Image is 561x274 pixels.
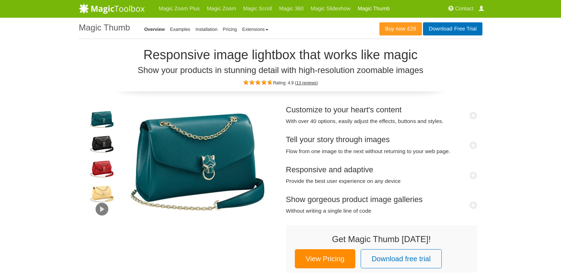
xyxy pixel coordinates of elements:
a: Buy now£29 [379,22,422,35]
span: With over 40 options, easily adjust the effects, buttons and styles. [286,118,477,125]
span: Without writing a single line of code [286,207,477,214]
a: Installation [195,27,217,32]
h1: Magic Thumb [79,23,130,32]
a: DownloadFree Trial [423,22,482,35]
h3: Show your products in stunning detail with high-resolution zoomable images [79,66,482,75]
div: Rating: 4.9 ( ) [79,78,482,86]
img: MagicToolbox.com - Image tools for your website [79,3,145,14]
img: JavaScript Lightbox - Magic Thumb Demo image - Cartier Leather Bag 1 [88,110,115,130]
span: Free Trial [452,26,476,32]
a: Customize to your heart's contentWith over 40 options, easily adjust the effects, buttons and sty... [286,105,477,125]
span: £29 [406,26,416,32]
img: JavaScript Lightbox - Magic Thumb Demo image - Cartier Leather Bag 4 [88,184,115,204]
a: Tell your story through imagesFlow from one image to the next without returning to your web page. [286,135,477,155]
span: Flow from one image to the next without returning to your web page. [286,148,477,155]
img: Youtube thumbnail Magic Thumb [120,106,275,222]
a: Show gorgeous product image galleriesWithout writing a single line of code [286,195,477,214]
a: Magic Thumb is completely responsive, resize your browser window to see it in action [88,159,116,180]
a: 13 reviews [296,80,316,85]
a: Download free trial [361,249,442,268]
a: Include videos too! Magic Thumb comes with out-of-the-box support for YouTube, Vimeo and self-hos... [88,208,116,210]
img: Magic Thumb demo - Cartier bag 2 [88,135,115,155]
a: Responsive and adaptiveProvide the best user experience on any device [286,165,477,185]
img: JavaScript Lightbox - Magic Thumb Demo image - Cartier Leather Bag 3 [88,160,115,179]
h3: Get Magic Thumb [DATE]! [293,235,470,244]
a: Pricing [223,27,237,32]
a: Showcase your product images in a smooth JavaScript lightbox [120,106,275,222]
a: You can use your keyboard to navigate on a desktop and familiar swipe gestures on a touch enabled... [88,184,116,205]
a: Extensions [242,27,268,32]
span: Provide the best user experience on any device [286,178,477,185]
span: Contact [455,6,474,12]
a: Examples [170,27,190,32]
a: Showcase your product images in this sleek javascript lightbox [88,109,116,130]
a: Overview [144,27,165,32]
a: View Pricing [295,249,356,268]
h2: Responsive image lightbox that works like magic [79,48,482,62]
